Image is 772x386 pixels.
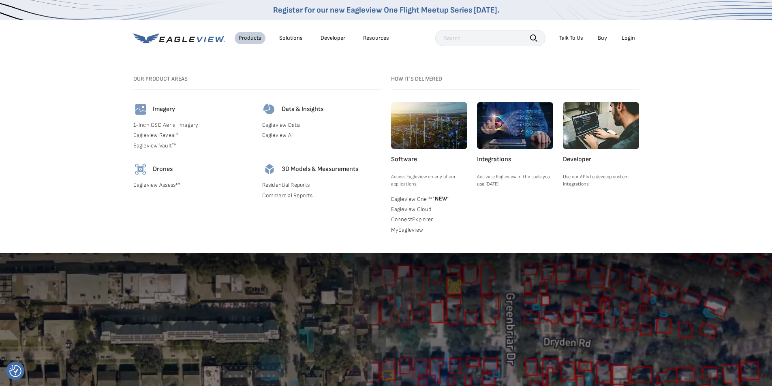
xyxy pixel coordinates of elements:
[432,195,449,202] span: NEW
[563,102,639,149] img: developer.webp
[282,105,323,113] h4: Data & Insights
[282,165,358,173] h4: 3D Models & Measurements
[477,156,553,164] h4: Integrations
[262,132,381,139] a: Eagleview AI
[262,192,381,199] a: Commercial Reports
[391,206,467,213] a: Eagleview Cloud
[391,156,467,164] h4: Software
[391,173,467,188] p: Access Eagleview on any of our applications.
[391,194,467,203] a: Eagleview One™ *NEW*
[262,102,277,117] img: data-icon.svg
[477,102,553,188] a: Integrations Activate Eagleview in the tools you use [DATE].
[133,122,252,129] a: 1-Inch GSD Aerial Imagery
[262,181,381,189] a: Residential Reports
[133,75,381,83] h3: Our Product Areas
[153,165,173,173] h4: Drones
[363,34,389,42] div: Resources
[133,132,252,139] a: Eagleview Reveal®
[321,34,345,42] a: Developer
[622,34,635,42] div: Login
[9,365,21,377] img: Revisit consent button
[563,173,639,188] p: Use our APIs to develop custom integrations.
[133,162,148,177] img: drones-icon.svg
[273,5,499,15] a: Register for our new Eagleview One Flight Meetup Series [DATE].
[133,181,252,189] a: Eagleview Assess™
[435,30,545,46] input: Search
[133,142,252,149] a: Eagleview Vault™
[153,105,175,113] h4: Imagery
[598,34,607,42] a: Buy
[477,102,553,149] img: integrations.webp
[9,365,21,377] button: Consent Preferences
[563,156,639,164] h4: Developer
[279,34,303,42] div: Solutions
[563,102,639,188] a: Developer Use our APIs to develop custom integrations.
[262,162,277,177] img: 3d-models-icon.svg
[391,75,639,83] h3: How it's Delivered
[391,226,467,234] a: MyEagleview
[477,173,553,188] p: Activate Eagleview in the tools you use [DATE].
[239,34,261,42] div: Products
[559,34,583,42] div: Talk To Us
[262,122,381,129] a: Eagleview Data
[391,216,467,223] a: ConnectExplorer
[133,102,148,117] img: imagery-icon.svg
[391,102,467,149] img: software.webp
